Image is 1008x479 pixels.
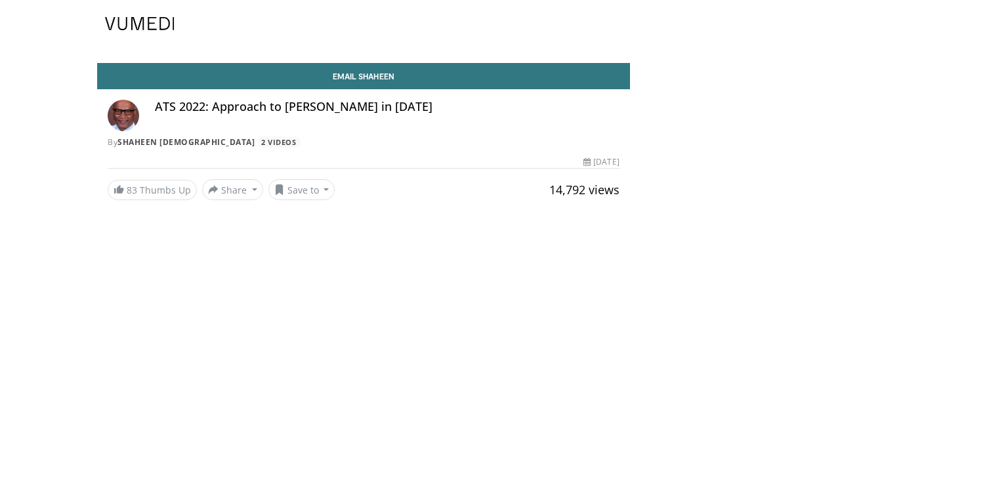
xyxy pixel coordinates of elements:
div: [DATE] [583,156,619,168]
a: Shaheen [DEMOGRAPHIC_DATA] [117,136,255,148]
span: 83 [127,184,137,196]
h4: ATS 2022: Approach to [PERSON_NAME] in [DATE] [155,100,619,114]
img: Avatar [108,100,139,131]
div: By [108,136,619,148]
a: Email Shaheen [97,63,630,89]
button: Share [202,179,263,200]
a: 83 Thumbs Up [108,180,197,200]
a: 2 Videos [257,136,301,148]
span: 14,792 views [549,182,619,198]
img: VuMedi Logo [105,17,175,30]
button: Save to [268,179,335,200]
